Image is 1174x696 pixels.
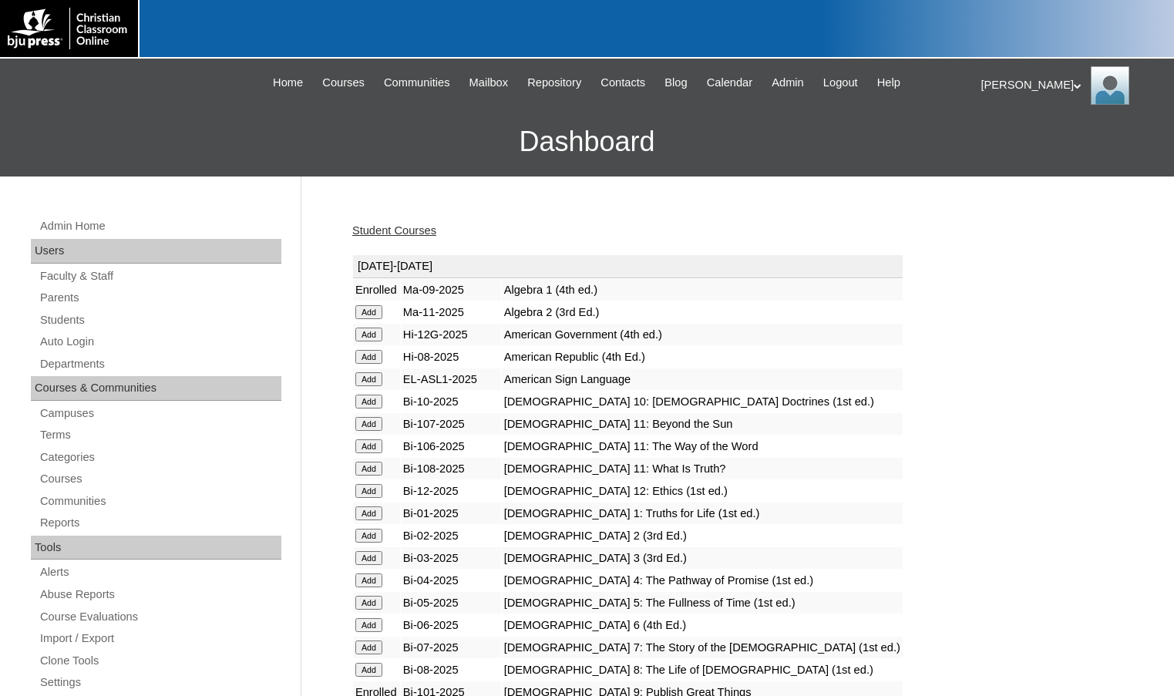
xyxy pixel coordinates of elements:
[39,425,281,445] a: Terms
[657,74,695,92] a: Blog
[39,492,281,511] a: Communities
[502,637,903,658] td: [DEMOGRAPHIC_DATA] 7: The Story of the [DEMOGRAPHIC_DATA] (1st ed.)
[502,525,903,546] td: [DEMOGRAPHIC_DATA] 2 (3rd Ed.)
[31,239,281,264] div: Users
[401,480,501,502] td: Bi-12-2025
[39,404,281,423] a: Campuses
[39,448,281,467] a: Categories
[593,74,653,92] a: Contacts
[315,74,372,92] a: Courses
[39,288,281,308] a: Parents
[502,659,903,681] td: [DEMOGRAPHIC_DATA] 8: The Life of [DEMOGRAPHIC_DATA] (1st ed.)
[401,435,501,457] td: Bi-106-2025
[39,355,281,374] a: Departments
[469,74,509,92] span: Mailbox
[273,74,303,92] span: Home
[8,8,130,49] img: logo-white.png
[355,484,382,498] input: Add
[502,480,903,502] td: [DEMOGRAPHIC_DATA] 12: Ethics (1st ed.)
[502,503,903,524] td: [DEMOGRAPHIC_DATA] 1: Truths for Life (1st ed.)
[39,217,281,236] a: Admin Home
[352,224,436,237] a: Student Courses
[502,570,903,591] td: [DEMOGRAPHIC_DATA] 4: The Pathway of Promise (1st ed.)
[355,618,382,632] input: Add
[816,74,866,92] a: Logout
[355,305,382,319] input: Add
[384,74,450,92] span: Communities
[355,439,382,453] input: Add
[355,663,382,677] input: Add
[39,267,281,286] a: Faculty & Staff
[764,74,812,92] a: Admin
[355,596,382,610] input: Add
[355,551,382,565] input: Add
[401,301,501,323] td: Ma-11-2025
[401,547,501,569] td: Bi-03-2025
[39,563,281,582] a: Alerts
[401,279,501,301] td: Ma-09-2025
[401,614,501,636] td: Bi-06-2025
[823,74,858,92] span: Logout
[8,107,1166,177] h3: Dashboard
[31,376,281,401] div: Courses & Communities
[39,585,281,604] a: Abuse Reports
[355,529,382,543] input: Add
[502,279,903,301] td: Algebra 1 (4th ed.)
[401,637,501,658] td: Bi-07-2025
[600,74,645,92] span: Contacts
[355,417,382,431] input: Add
[520,74,589,92] a: Repository
[353,279,400,301] td: Enrolled
[31,536,281,560] div: Tools
[39,332,281,351] a: Auto Login
[502,614,903,636] td: [DEMOGRAPHIC_DATA] 6 (4th Ed.)
[699,74,760,92] a: Calendar
[401,368,501,390] td: EL-ASL1-2025
[707,74,752,92] span: Calendar
[502,592,903,614] td: [DEMOGRAPHIC_DATA] 5: The Fullness of Time (1st ed.)
[39,311,281,330] a: Students
[355,641,382,654] input: Add
[39,513,281,533] a: Reports
[502,368,903,390] td: American Sign Language
[39,673,281,692] a: Settings
[502,346,903,368] td: American Republic (4th Ed.)
[502,547,903,569] td: [DEMOGRAPHIC_DATA] 3 (3rd Ed.)
[401,458,501,479] td: Bi-108-2025
[401,592,501,614] td: Bi-05-2025
[355,372,382,386] input: Add
[355,573,382,587] input: Add
[355,350,382,364] input: Add
[322,74,365,92] span: Courses
[39,469,281,489] a: Courses
[353,255,903,278] td: [DATE]-[DATE]
[401,324,501,345] td: Hi-12G-2025
[39,651,281,671] a: Clone Tools
[39,607,281,627] a: Course Evaluations
[870,74,908,92] a: Help
[772,74,804,92] span: Admin
[401,659,501,681] td: Bi-08-2025
[502,301,903,323] td: Algebra 2 (3rd Ed.)
[355,462,382,476] input: Add
[401,525,501,546] td: Bi-02-2025
[502,324,903,345] td: American Government (4th ed.)
[401,570,501,591] td: Bi-04-2025
[401,391,501,412] td: Bi-10-2025
[502,413,903,435] td: [DEMOGRAPHIC_DATA] 11: Beyond the Sun
[502,435,903,457] td: [DEMOGRAPHIC_DATA] 11: The Way of the Word
[376,74,458,92] a: Communities
[664,74,687,92] span: Blog
[401,503,501,524] td: Bi-01-2025
[355,328,382,341] input: Add
[401,413,501,435] td: Bi-107-2025
[39,629,281,648] a: Import / Export
[355,506,382,520] input: Add
[527,74,581,92] span: Repository
[265,74,311,92] a: Home
[502,458,903,479] td: [DEMOGRAPHIC_DATA] 11: What Is Truth?
[1091,66,1129,105] img: Melanie Sevilla
[981,66,1159,105] div: [PERSON_NAME]
[462,74,516,92] a: Mailbox
[355,395,382,409] input: Add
